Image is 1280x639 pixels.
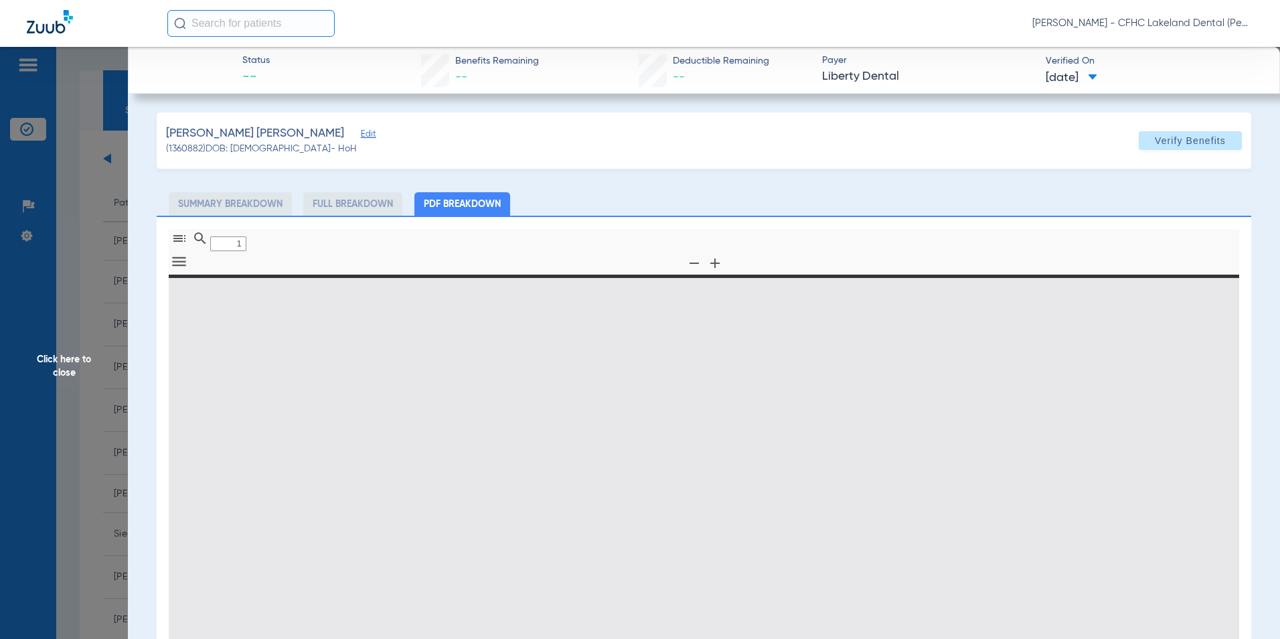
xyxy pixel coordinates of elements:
[683,254,706,273] button: Zoom Out
[704,254,726,273] button: Zoom In
[1155,135,1226,146] span: Verify Benefits
[704,263,725,273] pdf-shy-button: Zoom In
[414,192,510,216] li: PDF Breakdown
[1046,70,1097,86] span: [DATE]
[166,142,357,156] span: (1360882) DOB: [DEMOGRAPHIC_DATA] - HoH
[242,54,270,68] span: Status
[673,54,769,68] span: Deductible Remaining
[168,229,191,248] button: Toggle Sidebar
[1213,575,1280,639] iframe: Chat Widget
[174,17,186,29] img: Search Icon
[189,238,210,248] pdf-shy-button: Find in Document
[303,192,402,216] li: Full Breakdown
[167,10,335,37] input: Search for patients
[361,129,373,142] span: Edit
[1032,17,1253,30] span: [PERSON_NAME] - CFHC Lakeland Dental (Peds)
[1139,131,1242,150] button: Verify Benefits
[27,10,73,33] img: Zuub Logo
[822,54,1034,68] span: Payer
[822,68,1034,85] span: Liberty Dental
[169,238,189,248] pdf-shy-button: Toggle Sidebar
[242,68,270,87] span: --
[169,192,292,216] li: Summary Breakdown
[168,254,191,272] button: Tools
[189,229,212,248] button: Find in Document
[210,236,246,251] input: Page
[455,54,539,68] span: Benefits Remaining
[684,263,704,273] pdf-shy-button: Zoom Out
[455,71,467,83] span: --
[166,125,344,142] span: [PERSON_NAME] [PERSON_NAME]
[1046,54,1258,68] span: Verified On
[673,71,685,83] span: --
[170,253,188,271] svg: Tools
